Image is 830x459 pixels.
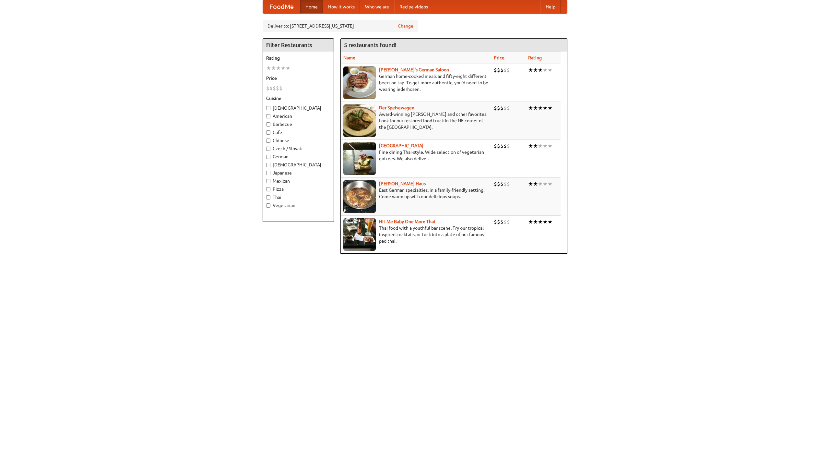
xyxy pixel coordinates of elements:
p: East German specialties, in a family-friendly setting. Come warm up with our delicious soups. [343,187,489,200]
h5: Rating [266,55,330,61]
li: ★ [266,65,271,72]
li: ★ [548,218,552,225]
input: Cafe [266,130,270,135]
li: $ [507,218,510,225]
a: How it works [323,0,360,13]
li: $ [504,180,507,187]
a: [PERSON_NAME]'s German Saloon [379,67,449,72]
a: Rating [528,55,542,60]
li: ★ [538,142,543,150]
li: $ [494,66,497,74]
li: ★ [543,66,548,74]
li: $ [269,85,273,92]
li: $ [494,104,497,112]
a: Price [494,55,504,60]
label: Vegetarian [266,202,330,209]
img: kohlhaus.jpg [343,180,376,213]
input: Thai [266,195,270,199]
a: Help [540,0,561,13]
li: $ [507,180,510,187]
li: $ [497,218,500,225]
li: ★ [281,65,286,72]
li: ★ [528,180,533,187]
a: Change [398,23,413,29]
label: Japanese [266,170,330,176]
li: $ [494,218,497,225]
a: Der Speisewagen [379,105,414,110]
li: ★ [533,180,538,187]
li: ★ [538,180,543,187]
li: ★ [528,66,533,74]
label: [DEMOGRAPHIC_DATA] [266,162,330,168]
a: [GEOGRAPHIC_DATA] [379,143,423,148]
li: ★ [528,218,533,225]
input: Pizza [266,187,270,191]
li: ★ [276,65,281,72]
a: Home [300,0,323,13]
label: American [266,113,330,119]
li: $ [500,180,504,187]
a: Name [343,55,355,60]
li: $ [266,85,269,92]
li: ★ [538,66,543,74]
li: ★ [548,180,552,187]
p: Thai food with a youthful bar scene. Try our tropical inspired cocktails, or tuck into a plate of... [343,225,489,244]
li: $ [500,66,504,74]
label: Mexican [266,178,330,184]
li: ★ [528,142,533,150]
h5: Price [266,75,330,81]
h5: Cuisine [266,95,330,102]
h4: Filter Restaurants [263,39,334,52]
input: Mexican [266,179,270,183]
div: Deliver to: [STREET_ADDRESS][US_STATE] [263,20,418,32]
label: Barbecue [266,121,330,127]
img: satay.jpg [343,142,376,175]
li: $ [497,104,500,112]
li: $ [276,85,279,92]
p: Fine dining Thai-style. Wide selection of vegetarian entrées. We also deliver. [343,149,489,162]
li: $ [494,142,497,150]
ng-pluralize: 5 restaurants found! [344,42,397,48]
input: Czech / Slovak [266,147,270,151]
li: ★ [548,142,552,150]
label: Thai [266,194,330,200]
li: ★ [528,104,533,112]
li: $ [500,218,504,225]
li: ★ [543,218,548,225]
p: Award-winning [PERSON_NAME] and other favorites. Look for our restored food truck in the NE corne... [343,111,489,130]
li: ★ [543,142,548,150]
a: Hit Me Baby One More Thai [379,219,435,224]
li: $ [507,104,510,112]
a: [PERSON_NAME] Haus [379,181,426,186]
li: $ [494,180,497,187]
a: Who we are [360,0,394,13]
input: German [266,155,270,159]
img: speisewagen.jpg [343,104,376,137]
li: $ [507,66,510,74]
input: Barbecue [266,122,270,127]
li: ★ [533,66,538,74]
li: $ [497,180,500,187]
li: ★ [271,65,276,72]
input: [DEMOGRAPHIC_DATA] [266,163,270,167]
li: $ [507,142,510,150]
a: FoodMe [263,0,300,13]
input: Chinese [266,139,270,143]
li: ★ [286,65,290,72]
input: Japanese [266,171,270,175]
li: ★ [543,180,548,187]
li: $ [273,85,276,92]
input: Vegetarian [266,203,270,208]
li: $ [497,66,500,74]
li: $ [279,85,282,92]
p: German home-cooked meals and fifty-eight different beers on tap. To get more authentic, you'd nee... [343,73,489,92]
li: $ [500,142,504,150]
li: $ [497,142,500,150]
label: Czech / Slovak [266,145,330,152]
img: babythai.jpg [343,218,376,251]
li: $ [500,104,504,112]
